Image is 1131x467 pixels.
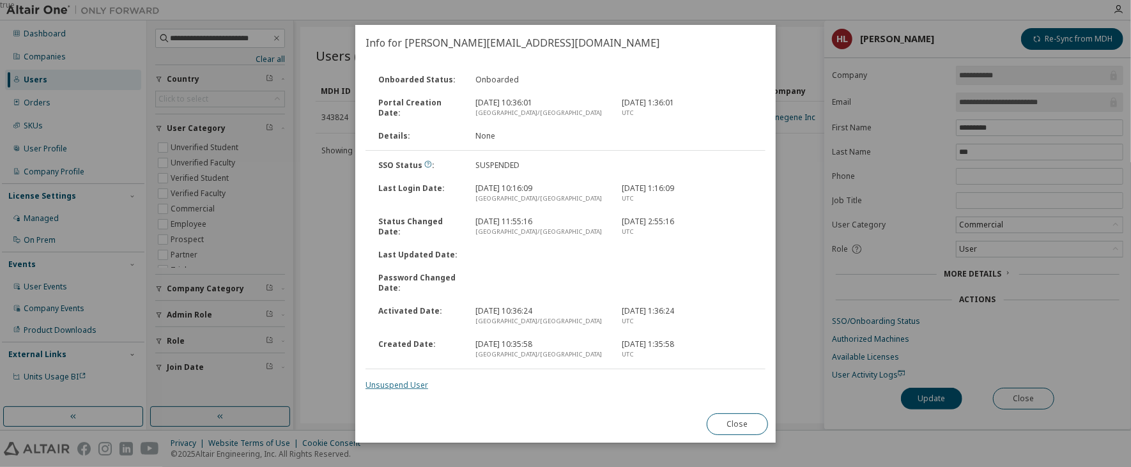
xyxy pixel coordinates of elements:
[355,25,776,61] h2: Info for [PERSON_NAME][EMAIL_ADDRESS][DOMAIN_NAME]
[622,227,753,237] div: UTC
[371,217,468,237] div: Status Changed Date :
[614,339,760,360] div: [DATE] 1:35:58
[468,98,615,118] div: [DATE] 10:36:01
[622,194,753,204] div: UTC
[476,349,607,360] div: [GEOGRAPHIC_DATA]/[GEOGRAPHIC_DATA]
[371,160,468,171] div: SSO Status :
[365,379,428,390] a: Unsuspend User
[468,160,615,171] div: SUSPENDED
[622,108,753,118] div: UTC
[476,227,607,237] div: [GEOGRAPHIC_DATA]/[GEOGRAPHIC_DATA]
[371,131,468,141] div: Details :
[476,108,607,118] div: [GEOGRAPHIC_DATA]/[GEOGRAPHIC_DATA]
[371,75,468,85] div: Onboarded Status :
[476,194,607,204] div: [GEOGRAPHIC_DATA]/[GEOGRAPHIC_DATA]
[371,183,468,204] div: Last Login Date :
[468,306,615,326] div: [DATE] 10:36:24
[371,306,468,326] div: Activated Date :
[468,217,615,237] div: [DATE] 11:55:16
[371,250,468,260] div: Last Updated Date :
[614,306,760,326] div: [DATE] 1:36:24
[476,316,607,326] div: [GEOGRAPHIC_DATA]/[GEOGRAPHIC_DATA]
[622,349,753,360] div: UTC
[468,131,615,141] div: None
[614,98,760,118] div: [DATE] 1:36:01
[622,316,753,326] div: UTC
[371,98,468,118] div: Portal Creation Date :
[468,75,615,85] div: Onboarded
[371,339,468,360] div: Created Date :
[614,183,760,204] div: [DATE] 1:16:09
[468,183,615,204] div: [DATE] 10:16:09
[614,217,760,237] div: [DATE] 2:55:16
[371,273,468,293] div: Password Changed Date :
[468,339,615,360] div: [DATE] 10:35:58
[707,413,768,435] button: Close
